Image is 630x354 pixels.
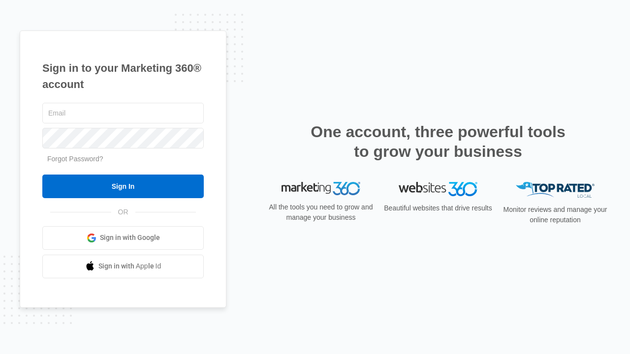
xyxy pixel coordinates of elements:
[42,60,204,92] h1: Sign in to your Marketing 360® account
[111,207,135,217] span: OR
[42,175,204,198] input: Sign In
[500,205,610,225] p: Monitor reviews and manage your online reputation
[399,182,477,196] img: Websites 360
[100,233,160,243] span: Sign in with Google
[266,202,376,223] p: All the tools you need to grow and manage your business
[42,103,204,123] input: Email
[47,155,103,163] a: Forgot Password?
[383,203,493,213] p: Beautiful websites that drive results
[98,261,161,271] span: Sign in with Apple Id
[282,182,360,196] img: Marketing 360
[308,122,568,161] h2: One account, three powerful tools to grow your business
[42,255,204,278] a: Sign in with Apple Id
[42,226,204,250] a: Sign in with Google
[516,182,595,198] img: Top Rated Local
